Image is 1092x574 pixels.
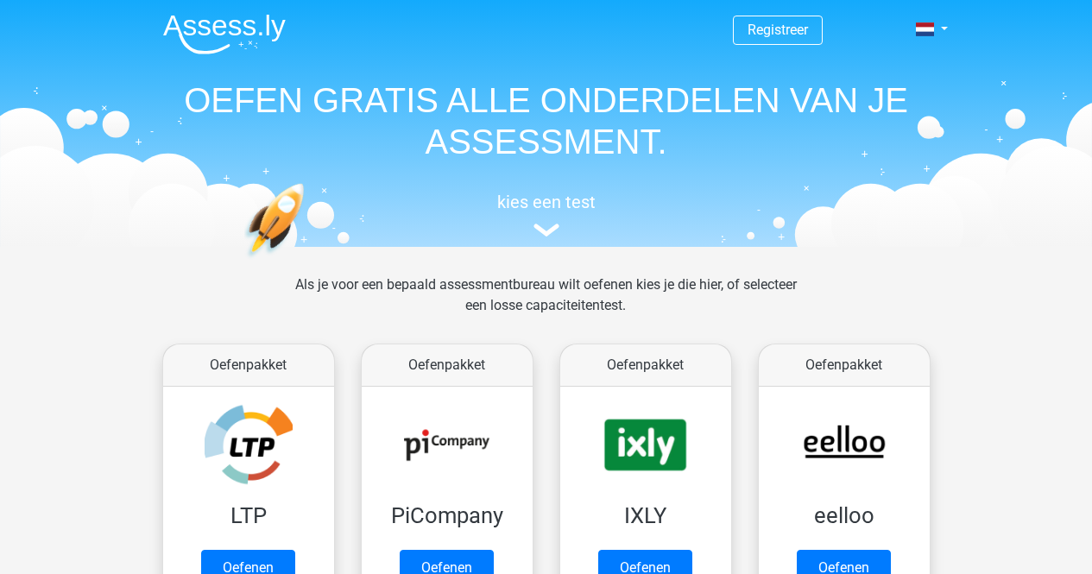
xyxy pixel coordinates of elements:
h1: OEFEN GRATIS ALLE ONDERDELEN VAN JE ASSESSMENT. [149,79,944,162]
div: Als je voor een bepaald assessmentbureau wilt oefenen kies je die hier, of selecteer een losse ca... [281,274,811,337]
h5: kies een test [149,192,944,212]
img: assessment [533,224,559,237]
img: oefenen [244,183,371,339]
img: Assessly [163,14,286,54]
a: Registreer [748,22,808,38]
a: kies een test [149,192,944,237]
